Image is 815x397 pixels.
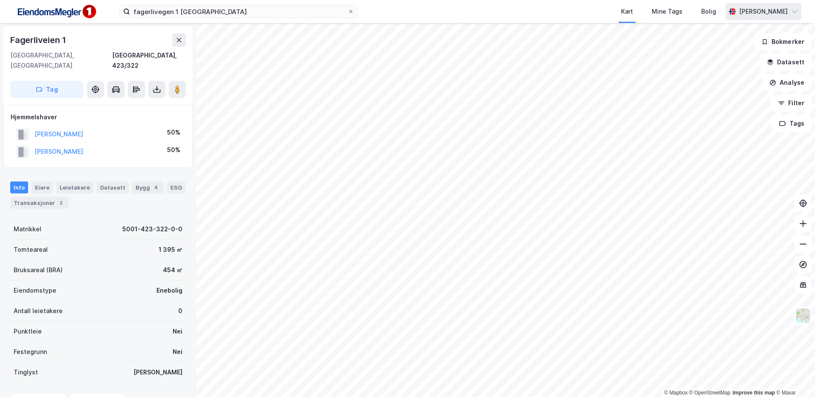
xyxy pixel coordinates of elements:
[771,95,812,112] button: Filter
[167,145,180,155] div: 50%
[652,6,682,17] div: Mine Tags
[56,181,93,193] div: Leietakere
[14,367,38,377] div: Tinglyst
[130,5,347,18] input: Søk på adresse, matrikkel, gårdeiere, leietakere eller personer
[32,181,53,193] div: Eiere
[733,390,775,396] a: Improve this map
[97,181,129,193] div: Datasett
[14,285,56,296] div: Eiendomstype
[14,224,41,234] div: Matrikkel
[772,356,815,397] div: Kontrollprogram for chat
[112,50,186,71] div: [GEOGRAPHIC_DATA], 423/322
[152,183,160,192] div: 4
[10,81,84,98] button: Tag
[14,245,48,255] div: Tomteareal
[621,6,633,17] div: Kart
[173,347,182,357] div: Nei
[14,265,63,275] div: Bruksareal (BRA)
[14,347,47,357] div: Festegrunn
[701,6,716,17] div: Bolig
[156,285,182,296] div: Enebolig
[132,181,164,193] div: Bygg
[173,326,182,337] div: Nei
[163,265,182,275] div: 454 ㎡
[739,6,788,17] div: [PERSON_NAME]
[10,181,28,193] div: Info
[762,74,812,91] button: Analyse
[772,356,815,397] iframe: Chat Widget
[178,306,182,316] div: 0
[760,54,812,71] button: Datasett
[664,390,688,396] a: Mapbox
[689,390,731,396] a: OpenStreetMap
[57,198,65,207] div: 2
[11,112,185,122] div: Hjemmelshaver
[10,33,68,47] div: Fagerliveien 1
[10,197,69,209] div: Transaksjoner
[754,33,812,50] button: Bokmerker
[167,127,180,138] div: 50%
[122,224,182,234] div: 5001-423-322-0-0
[14,2,99,21] img: F4PB6Px+NJ5v8B7XTbfpPpyloAAAAASUVORK5CYII=
[10,50,112,71] div: [GEOGRAPHIC_DATA], [GEOGRAPHIC_DATA]
[133,367,182,377] div: [PERSON_NAME]
[14,306,63,316] div: Antall leietakere
[795,308,811,324] img: Z
[14,326,42,337] div: Punktleie
[167,181,185,193] div: ESG
[772,115,812,132] button: Tags
[159,245,182,255] div: 1 395 ㎡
